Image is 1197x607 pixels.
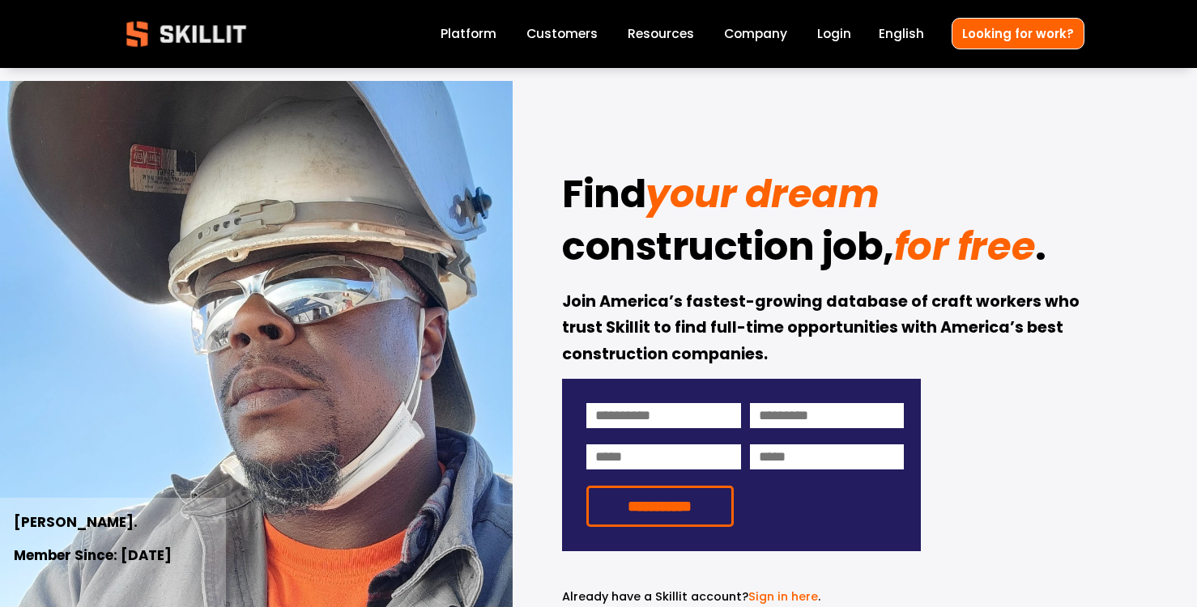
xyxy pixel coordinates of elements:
a: Looking for work? [952,18,1084,49]
span: Already have a Skillit account? [562,588,748,605]
strong: construction job, [562,217,894,283]
a: Login [817,23,851,45]
span: Resources [628,24,694,43]
a: Platform [441,23,496,45]
a: Sign in here [748,588,818,605]
img: Skillit [113,10,260,58]
span: English [879,24,924,43]
strong: Join America’s fastest-growing database of craft workers who trust Skillit to find full-time oppo... [562,290,1083,369]
strong: . [1035,217,1046,283]
p: . [562,588,921,606]
a: folder dropdown [628,23,694,45]
strong: Find [562,164,645,231]
strong: [PERSON_NAME]. [14,511,138,535]
a: Customers [526,23,598,45]
div: language picker [879,23,924,45]
a: Company [724,23,787,45]
em: your dream [645,167,879,221]
em: for free [894,219,1035,274]
strong: Member Since: [DATE] [14,545,172,568]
